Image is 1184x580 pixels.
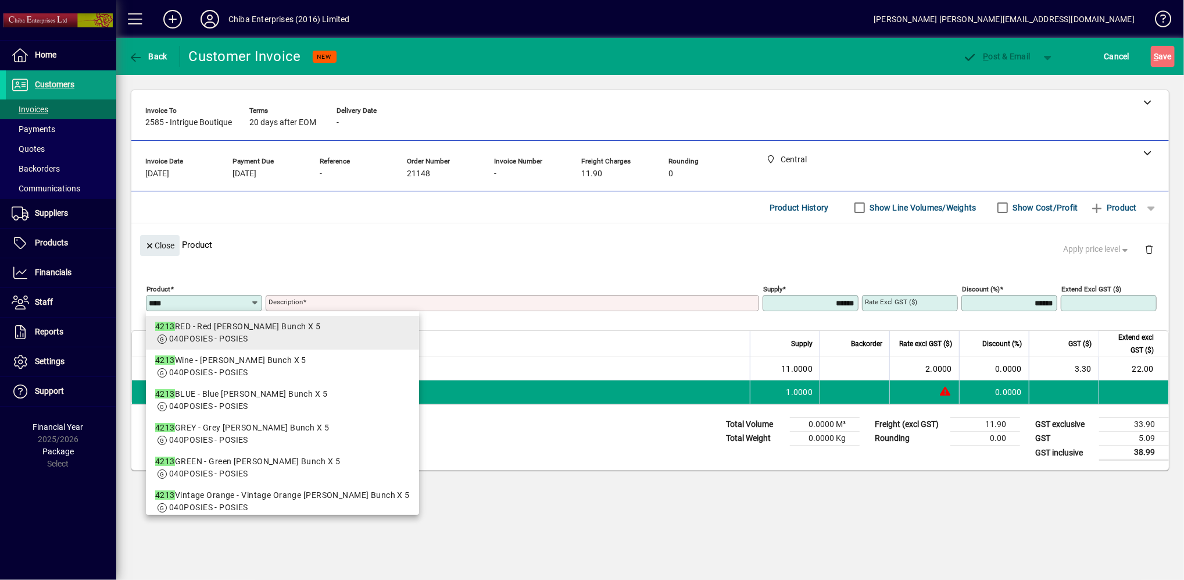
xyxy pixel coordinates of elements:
span: NEW [317,53,332,61]
mat-label: Extend excl GST ($) [1061,285,1121,293]
span: [DATE] [232,169,256,179]
td: GST [1029,432,1099,446]
mat-label: Description [269,298,303,306]
td: GST exclusive [1029,418,1099,432]
em: 4213 [155,490,175,500]
span: Suppliers [35,208,68,218]
div: Wine - [PERSON_NAME] Bunch X 5 [155,354,410,366]
label: Show Line Volumes/Weights [868,202,976,214]
span: GST ($) [1068,337,1092,350]
td: 33.90 [1099,418,1169,432]
mat-option: 4213 GREY - Grey Berry Bunch X 5 [146,417,419,451]
button: Save [1151,46,1175,67]
td: Total Volume [720,418,790,432]
td: Rounding [869,432,950,446]
mat-error: Required [269,311,750,323]
div: Chiba Enterprises (2016) Limited [228,10,350,29]
div: Vintage Orange - Vintage Orange [PERSON_NAME] Bunch X 5 [155,489,410,501]
span: Customers [35,80,74,89]
span: 20 days after EOM [249,118,316,127]
span: 040POSIES - POSIES [169,401,248,411]
a: Knowledge Base [1146,2,1169,40]
span: Extend excl GST ($) [1106,331,1154,357]
a: Settings [6,347,116,376]
span: Home [35,50,56,59]
td: 0.0000 [959,357,1029,380]
div: [PERSON_NAME] [PERSON_NAME][EMAIL_ADDRESS][DOMAIN_NAME] [874,10,1135,29]
span: 11.90 [581,169,602,179]
em: 4213 [155,389,175,398]
div: Product [131,223,1169,266]
mat-option: 4213 Vintage Orange - Vintage Orange Berry Bunch X 5 [146,485,419,518]
mat-option: 4213 GREEN - Green Berry Bunch X 5 [146,451,419,485]
span: Rate excl GST ($) [899,337,952,350]
span: 040POSIES - POSIES [169,368,248,377]
td: GST inclusive [1029,446,1099,460]
mat-label: Supply [763,285,782,293]
em: 4213 [155,322,175,331]
span: 1.0000 [786,386,813,398]
span: 11.0000 [781,363,813,375]
span: Products [35,238,68,247]
a: Financials [6,258,116,287]
div: RED - Red [PERSON_NAME] Bunch X 5 [155,321,410,333]
span: Financials [35,268,71,277]
a: Products [6,229,116,258]
span: 21148 [407,169,430,179]
button: Cancel [1101,46,1133,67]
mat-label: Discount (%) [962,285,1000,293]
mat-label: Product [146,285,170,293]
mat-option: 4213 RED - Red Berry Bunch X 5 [146,316,419,350]
span: Close [145,236,175,255]
a: Reports [6,318,116,347]
button: Delete [1135,235,1163,263]
span: Product History [770,198,829,217]
span: Backorders [12,164,60,173]
mat-option: 4213 BLUE - Blue Berry Bunch X 5 [146,383,419,417]
span: ave [1154,47,1172,66]
span: 040POSIES - POSIES [169,435,248,444]
td: 0.0000 [959,380,1029,404]
td: 38.99 [1099,446,1169,460]
td: 0.00 [950,432,1020,446]
div: Customer Invoice [189,47,301,66]
a: Suppliers [6,199,116,228]
a: Quotes [6,139,116,159]
span: Payments [12,124,55,134]
a: Home [6,41,116,70]
a: Support [6,377,116,406]
span: Supply [791,337,813,350]
button: Close [140,235,180,256]
td: Total Weight [720,432,790,446]
td: 11.90 [950,418,1020,432]
span: Reports [35,327,63,336]
span: 040POSIES - POSIES [169,334,248,343]
app-page-header-button: Back [116,46,180,67]
span: Backorder [851,337,882,350]
a: Communications [6,179,116,198]
button: Post & Email [957,46,1036,67]
span: - [337,118,339,127]
td: 3.30 [1029,357,1099,380]
span: 040POSIES - POSIES [169,469,248,478]
span: ost & Email [963,52,1031,61]
span: 0 [668,169,673,179]
mat-label: Rate excl GST ($) [865,298,917,306]
span: S [1154,52,1158,61]
span: Support [35,386,64,396]
span: Back [128,52,167,61]
div: BLUE - Blue [PERSON_NAME] Bunch X 5 [155,388,410,400]
button: Profile [191,9,228,30]
em: 4213 [155,457,175,466]
span: Cancel [1104,47,1130,66]
mat-option: 4213 Wine - Berry Bunch X 5 [146,350,419,383]
td: 5.09 [1099,432,1169,446]
span: Invoices [12,105,48,114]
button: Apply price level [1059,239,1136,260]
label: Show Cost/Profit [1011,202,1078,214]
span: Staff [35,297,53,307]
em: 4213 [155,355,175,365]
button: Product History [765,197,834,218]
span: - [494,169,496,179]
a: Payments [6,119,116,139]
